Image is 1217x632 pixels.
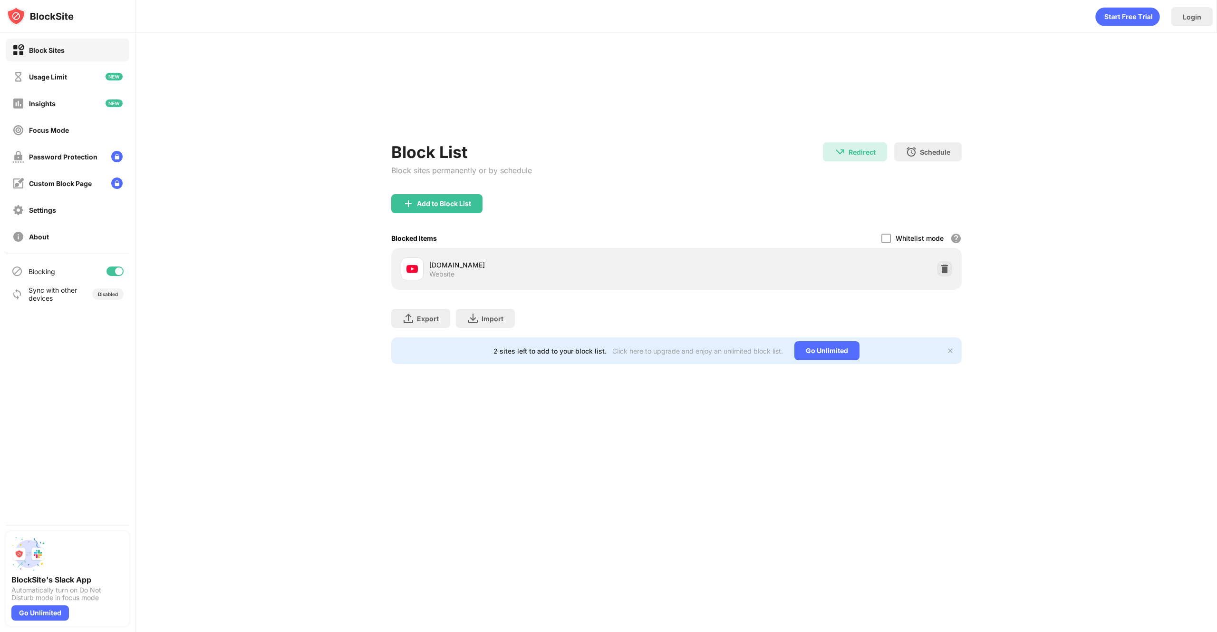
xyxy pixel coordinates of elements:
[111,178,123,189] img: lock-menu.svg
[11,288,23,300] img: sync-icon.svg
[947,347,954,355] img: x-button.svg
[493,347,607,355] div: 2 sites left to add to your block list.
[482,315,503,323] div: Import
[12,231,24,243] img: about-off.svg
[612,347,783,355] div: Click here to upgrade and enjoy an unlimited block list.
[7,7,74,26] img: logo-blocksite.svg
[29,126,69,134] div: Focus Mode
[429,270,454,278] div: Website
[417,315,439,323] div: Export
[106,73,123,80] img: new-icon.svg
[12,204,24,216] img: settings-off.svg
[12,124,24,136] img: focus-off.svg
[12,98,24,109] img: insights-off.svg
[429,260,676,270] div: [DOMAIN_NAME]
[391,166,532,175] div: Block sites permanently or by schedule
[11,266,23,277] img: blocking-icon.svg
[29,99,56,108] div: Insights
[391,142,532,162] div: Block List
[11,605,69,621] div: Go Unlimited
[29,73,67,81] div: Usage Limit
[896,234,944,242] div: Whitelist mode
[29,233,49,241] div: About
[11,586,124,602] div: Automatically turn on Do Not Disturb mode in focus mode
[417,200,471,207] div: Add to Block List
[11,575,124,584] div: BlockSite's Slack App
[12,151,24,163] img: password-protection-off.svg
[12,178,24,189] img: customize-block-page-off.svg
[391,234,437,242] div: Blocked Items
[29,206,56,214] div: Settings
[849,148,876,156] div: Redirect
[920,148,950,156] div: Schedule
[391,59,962,131] iframe: Banner
[29,267,55,276] div: Blocking
[11,537,46,571] img: push-slack.svg
[12,71,24,83] img: time-usage-off.svg
[1095,7,1160,26] div: animation
[29,46,65,54] div: Block Sites
[12,44,24,56] img: block-on.svg
[1183,13,1201,21] div: Login
[794,341,860,360] div: Go Unlimited
[111,151,123,162] img: lock-menu.svg
[29,153,97,161] div: Password Protection
[29,179,92,188] div: Custom Block Page
[98,291,118,297] div: Disabled
[29,286,77,302] div: Sync with other devices
[106,99,123,107] img: new-icon.svg
[406,263,418,275] img: favicons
